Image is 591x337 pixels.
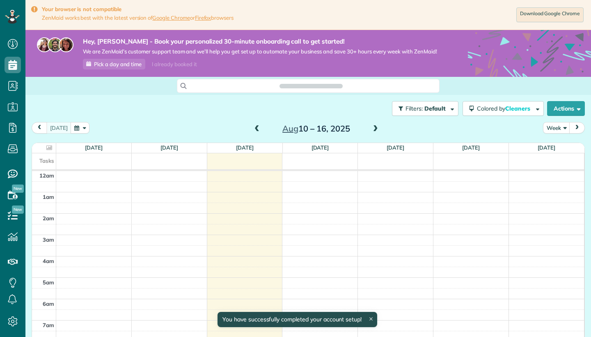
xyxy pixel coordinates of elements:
span: Filters: [405,105,423,112]
strong: Your browser is not compatible [42,6,234,13]
img: jorge-587dff0eeaa6aab1f244e6dc62b8924c3b6ad411094392a53c71c6c4a576187d.jpg [48,37,62,52]
img: maria-72a9807cf96188c08ef61303f053569d2e2a8a1cde33d635c8a3ac13582a053d.jpg [37,37,52,52]
a: Download Google Chrome [516,7,584,22]
a: [DATE] [462,144,480,151]
h2: 10 – 16, 2025 [265,124,367,133]
span: 1am [43,194,54,200]
button: [DATE] [46,122,71,133]
strong: Hey, [PERSON_NAME] - Book your personalized 30-minute onboarding call to get started! [83,37,437,46]
span: 7am [43,322,54,328]
span: ZenMaid works best with the latest version of or browsers [42,14,234,21]
span: 3am [43,236,54,243]
span: We are ZenMaid’s customer support team and we’ll help you get set up to automate your business an... [83,48,437,55]
span: 4am [43,258,54,264]
button: next [569,122,585,133]
a: [DATE] [312,144,329,151]
button: Filters: Default [392,101,458,116]
a: Firefox [195,14,211,21]
span: Aug [282,123,298,134]
a: Filters: Default [388,101,458,116]
a: [DATE] [387,144,404,151]
span: New [12,185,24,193]
a: Pick a day and time [83,59,145,69]
span: 12am [39,172,54,179]
span: Colored by [477,105,533,112]
a: [DATE] [160,144,178,151]
span: Cleaners [505,105,531,112]
span: New [12,205,24,214]
div: I already booked it [147,59,202,69]
a: Google Chrome [152,14,190,21]
span: Pick a day and time [94,61,142,67]
span: 2am [43,215,54,222]
div: You have successfully completed your account setup! [218,312,377,327]
span: Default [424,105,446,112]
span: 6am [43,300,54,307]
a: [DATE] [85,144,103,151]
span: Tasks [39,157,54,164]
span: Search ZenMaid… [288,82,334,90]
a: [DATE] [538,144,555,151]
button: Actions [547,101,585,116]
img: michelle-19f622bdf1676172e81f8f8fba1fb50e276960ebfe0243fe18214015130c80e4.jpg [59,37,73,52]
a: [DATE] [236,144,254,151]
button: Week [543,122,570,133]
button: prev [32,122,47,133]
button: Colored byCleaners [463,101,544,116]
span: 5am [43,279,54,286]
